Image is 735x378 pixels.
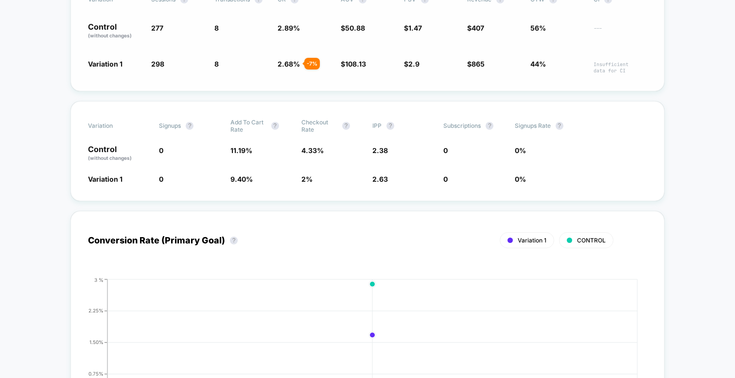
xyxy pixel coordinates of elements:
button: ? [556,122,563,130]
span: 2.9 [408,60,420,68]
span: 2.68 % [278,60,300,68]
span: Variation 1 [518,237,546,244]
span: Signups Rate [515,122,551,129]
span: 11.19 % [230,146,252,155]
span: Checkout Rate [301,119,337,133]
span: 8 [214,24,219,32]
span: Insufficient data for CI [594,61,647,74]
p: Control [88,145,149,162]
span: 2.38 [372,146,388,155]
span: (without changes) [88,155,132,161]
span: $ [341,24,365,32]
span: Variation 1 [88,60,122,68]
span: 0 [443,146,448,155]
span: 0 [443,175,448,183]
span: 50.88 [345,24,365,32]
span: 4.33 % [301,146,324,155]
span: 407 [472,24,484,32]
span: 2.89 % [278,24,300,32]
span: 0 % [515,146,526,155]
span: 8 [214,60,219,68]
span: $ [404,24,422,32]
span: Variation 1 [88,175,122,183]
span: 865 [472,60,485,68]
button: ? [230,237,238,244]
p: Control [88,23,141,39]
span: 9.40 % [230,175,253,183]
button: ? [386,122,394,130]
span: CONTROL [577,237,606,244]
span: 0 % [515,175,526,183]
tspan: 2.25% [88,308,104,313]
span: 277 [151,24,163,32]
span: $ [341,60,366,68]
span: 44% [530,60,546,68]
span: 2.63 [372,175,388,183]
tspan: 0.75% [88,371,104,377]
tspan: 1.50% [89,339,104,345]
span: $ [467,60,485,68]
div: - 7 % [304,58,320,69]
span: 0 [159,146,163,155]
span: $ [404,60,420,68]
span: 0 [159,175,163,183]
button: ? [186,122,193,130]
span: $ [467,24,484,32]
tspan: 3 % [94,276,104,282]
span: 108.13 [345,60,366,68]
span: (without changes) [88,33,132,38]
span: Variation [88,119,141,133]
span: Add To Cart Rate [230,119,266,133]
span: 1.47 [408,24,422,32]
button: ? [271,122,279,130]
span: IPP [372,122,382,129]
span: 298 [151,60,164,68]
span: --- [594,25,647,39]
span: 56% [530,24,546,32]
span: 2 % [301,175,313,183]
button: ? [342,122,350,130]
span: Signups [159,122,181,129]
button: ? [486,122,493,130]
span: Subscriptions [443,122,481,129]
